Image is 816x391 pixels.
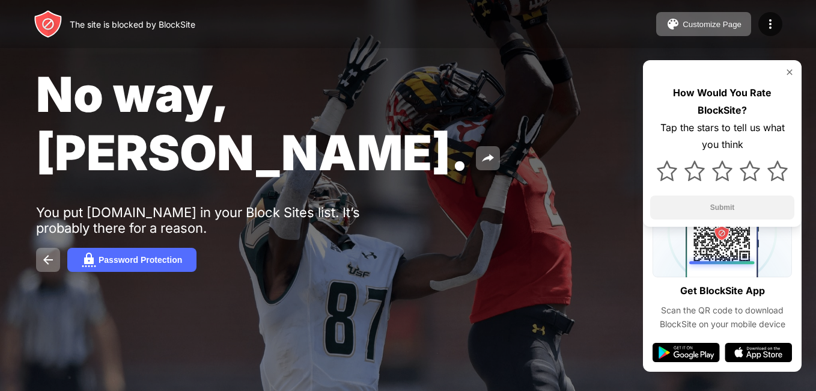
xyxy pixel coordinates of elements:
[650,84,794,119] div: How Would You Rate BlockSite?
[656,12,751,36] button: Customize Page
[767,161,788,181] img: star.svg
[41,253,55,267] img: back.svg
[666,17,680,31] img: pallet.svg
[99,255,182,265] div: Password Protection
[653,343,720,362] img: google-play.svg
[650,195,794,220] button: Submit
[481,151,495,165] img: share.svg
[67,248,196,272] button: Password Protection
[657,161,677,181] img: star.svg
[36,205,407,236] div: You put [DOMAIN_NAME] in your Block Sites list. It’s probably there for a reason.
[712,161,732,181] img: star.svg
[684,161,705,181] img: star.svg
[683,20,741,29] div: Customize Page
[34,10,62,38] img: header-logo.svg
[725,343,792,362] img: app-store.svg
[785,67,794,77] img: rate-us-close.svg
[763,17,778,31] img: menu-icon.svg
[36,65,469,182] span: No way, [PERSON_NAME].
[650,119,794,154] div: Tap the stars to tell us what you think
[70,19,195,29] div: The site is blocked by BlockSite
[740,161,760,181] img: star.svg
[82,253,96,267] img: password.svg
